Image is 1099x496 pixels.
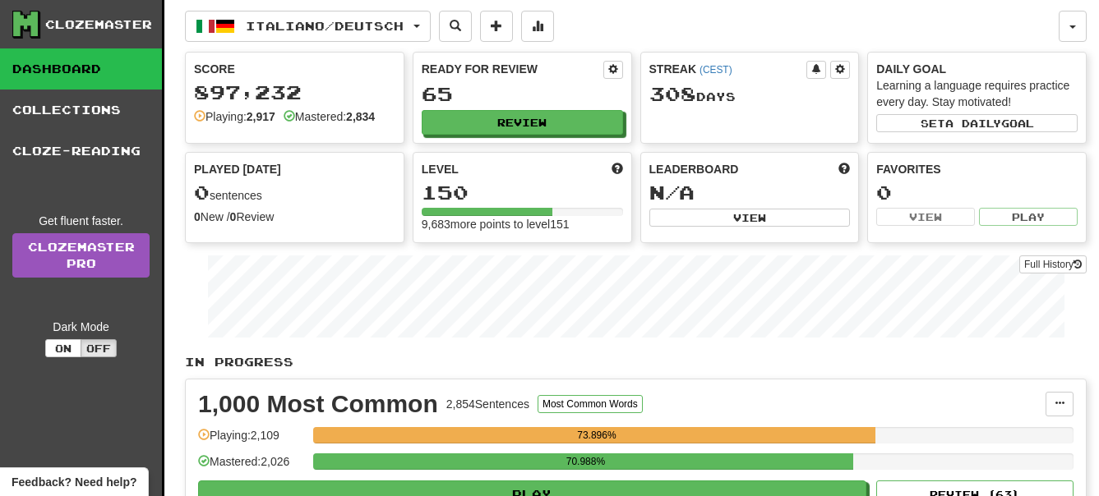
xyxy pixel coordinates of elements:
div: Mastered: 2,026 [198,453,305,480]
button: Italiano/Deutsch [185,11,431,42]
div: 150 [422,182,623,203]
div: Playing: [194,108,275,125]
button: View [649,209,851,227]
div: 70.988% [318,453,852,470]
div: 0 [876,182,1078,203]
button: Off [81,339,117,357]
strong: 0 [230,210,237,223]
div: Get fluent faster. [12,213,150,229]
button: On [45,339,81,357]
div: Streak [649,61,807,77]
span: This week in points, UTC [838,161,850,177]
button: Review [422,110,623,135]
span: Level [422,161,459,177]
span: Open feedback widget [12,474,136,490]
div: 2,854 Sentences [446,396,529,412]
div: Mastered: [284,108,375,125]
a: (CEST) [700,64,732,76]
span: Italiano / Deutsch [246,19,404,33]
div: New / Review [194,209,395,225]
div: 9,683 more points to level 151 [422,216,623,232]
button: Seta dailygoal [876,114,1078,132]
div: 897,232 [194,82,395,103]
button: Play [979,208,1078,226]
button: More stats [521,11,554,42]
div: Learning a language requires practice every day. Stay motivated! [876,77,1078,110]
a: ClozemasterPro [12,233,150,278]
strong: 0 [194,210,201,223]
div: sentences [194,182,395,204]
span: 0 [194,181,210,204]
span: Played [DATE] [194,161,281,177]
span: a daily [945,117,1001,129]
div: Score [194,61,395,77]
button: Add sentence to collection [480,11,513,42]
div: Day s [649,84,851,105]
button: Search sentences [439,11,472,42]
div: 65 [422,84,623,104]
button: Most Common Words [538,395,643,413]
span: Leaderboard [649,161,739,177]
span: 308 [649,82,696,105]
div: 73.896% [318,427,875,443]
button: Full History [1019,255,1087,273]
div: Playing: 2,109 [198,427,305,454]
div: Daily Goal [876,61,1078,77]
div: 1,000 Most Common [198,392,438,416]
div: Clozemaster [45,16,152,33]
strong: 2,834 [346,110,375,123]
button: View [876,208,975,226]
p: In Progress [185,354,1087,370]
span: Score more points to level up [612,161,623,177]
strong: 2,917 [247,110,275,123]
div: Favorites [876,161,1078,177]
div: Dark Mode [12,319,150,335]
span: N/A [649,181,695,204]
div: Ready for Review [422,61,603,77]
